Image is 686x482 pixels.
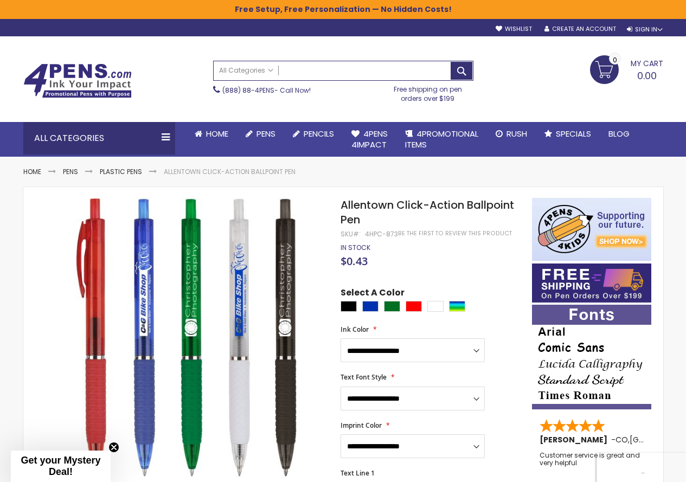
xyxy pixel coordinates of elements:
[382,81,473,102] div: Free shipping on pen orders over $199
[222,86,311,95] span: - Call Now!
[540,434,611,445] span: [PERSON_NAME]
[449,301,465,312] div: Assorted
[341,325,369,334] span: Ink Color
[608,128,630,139] span: Blog
[341,421,382,430] span: Imprint Color
[219,66,273,75] span: All Categories
[597,453,686,482] iframe: Google Customer Reviews
[362,301,379,312] div: Blue
[341,287,405,301] span: Select A Color
[613,55,617,65] span: 0
[23,122,175,155] div: All Categories
[304,128,334,139] span: Pencils
[341,197,514,227] span: Allentown Click-Action Ballpoint Pen
[341,243,370,252] div: Availability
[544,25,616,33] a: Create an Account
[214,61,279,79] a: All Categories
[616,434,628,445] span: CO
[406,301,422,312] div: Red
[637,69,657,82] span: 0.00
[108,442,119,453] button: Close teaser
[164,168,296,176] li: Allentown Click-Action Ballpoint Pen
[45,197,326,478] img: Allentown Click-Action Ballpoint Pen
[343,122,396,157] a: 4Pens4impact
[186,122,237,146] a: Home
[496,25,532,33] a: Wishlist
[507,128,527,139] span: Rush
[284,122,343,146] a: Pencils
[63,167,78,176] a: Pens
[427,301,444,312] div: White
[600,122,638,146] a: Blog
[540,452,645,475] div: Customer service is great and very helpful
[23,63,132,98] img: 4Pens Custom Pens and Promotional Products
[257,128,275,139] span: Pens
[405,128,478,150] span: 4PROMOTIONAL ITEMS
[341,301,357,312] div: Black
[351,128,388,150] span: 4Pens 4impact
[237,122,284,146] a: Pens
[487,122,536,146] a: Rush
[11,451,111,482] div: Get your Mystery Deal!Close teaser
[365,230,398,239] div: 4HPC-873
[341,468,375,478] span: Text Line 1
[100,167,142,176] a: Plastic Pens
[532,198,651,261] img: 4pens 4 kids
[532,264,651,303] img: Free shipping on orders over $199
[396,122,487,157] a: 4PROMOTIONALITEMS
[341,372,387,382] span: Text Font Style
[341,229,361,239] strong: SKU
[590,55,663,82] a: 0.00 0
[384,301,400,312] div: Green
[536,122,600,146] a: Specials
[23,167,41,176] a: Home
[532,305,651,409] img: font-personalization-examples
[398,229,512,237] a: Be the first to review this product
[627,25,663,34] div: Sign In
[341,254,368,268] span: $0.43
[222,86,274,95] a: (888) 88-4PENS
[21,455,100,477] span: Get your Mystery Deal!
[556,128,591,139] span: Specials
[206,128,228,139] span: Home
[341,243,370,252] span: In stock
